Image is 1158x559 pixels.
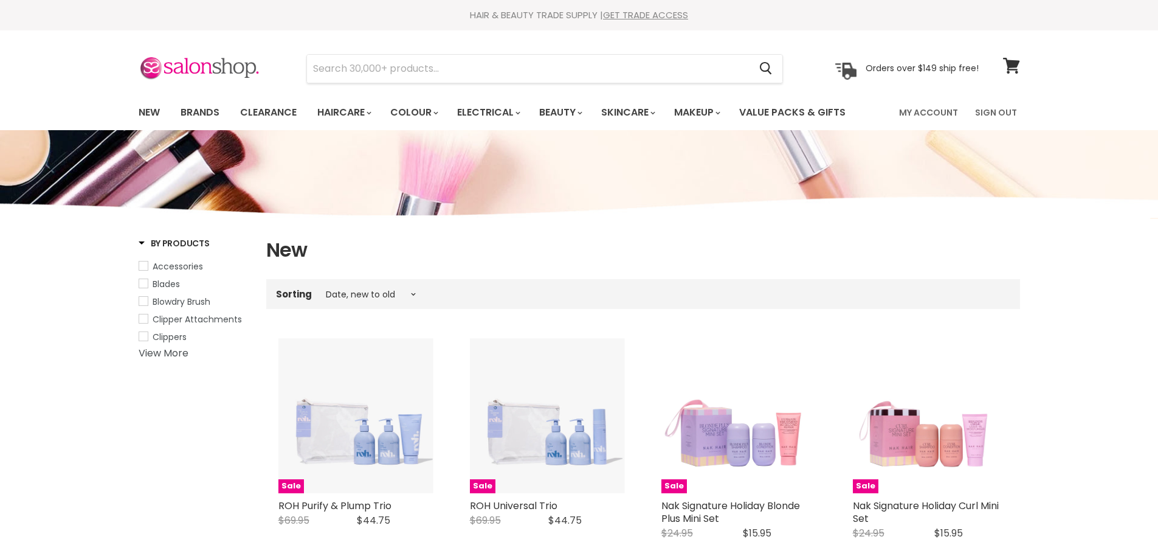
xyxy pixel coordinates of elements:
[357,513,390,527] span: $44.75
[171,100,229,125] a: Brands
[661,499,800,526] a: Nak Signature Holiday Blonde Plus Mini Set
[129,100,169,125] a: New
[730,100,855,125] a: Value Packs & Gifts
[470,479,495,493] span: Sale
[866,63,979,74] p: Orders over $149 ship free!
[661,526,693,540] span: $24.95
[308,100,379,125] a: Haircare
[123,9,1035,21] div: HAIR & BEAUTY TRADE SUPPLY |
[1097,502,1146,547] iframe: Gorgias live chat messenger
[381,100,446,125] a: Colour
[129,95,874,130] ul: Main menu
[307,55,750,83] input: Search
[853,499,999,526] a: Nak Signature Holiday Curl Mini Set
[853,479,878,493] span: Sale
[470,499,557,513] a: ROH Universal Trio
[278,499,391,513] a: ROH Purify & Plump Trio
[661,479,687,493] span: Sale
[743,526,771,540] span: $15.95
[123,95,1035,130] nav: Main
[592,100,663,125] a: Skincare
[934,526,963,540] span: $15.95
[448,100,528,125] a: Electrical
[892,100,965,125] a: My Account
[603,9,688,21] a: GET TRADE ACCESS
[278,513,309,527] span: $69.95
[968,100,1024,125] a: Sign Out
[231,100,306,125] a: Clearance
[470,513,501,527] span: $69.95
[548,513,582,527] span: $44.75
[306,54,783,83] form: Product
[278,479,304,493] span: Sale
[530,100,590,125] a: Beauty
[750,55,782,83] button: Search
[665,100,728,125] a: Makeup
[853,526,884,540] span: $24.95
